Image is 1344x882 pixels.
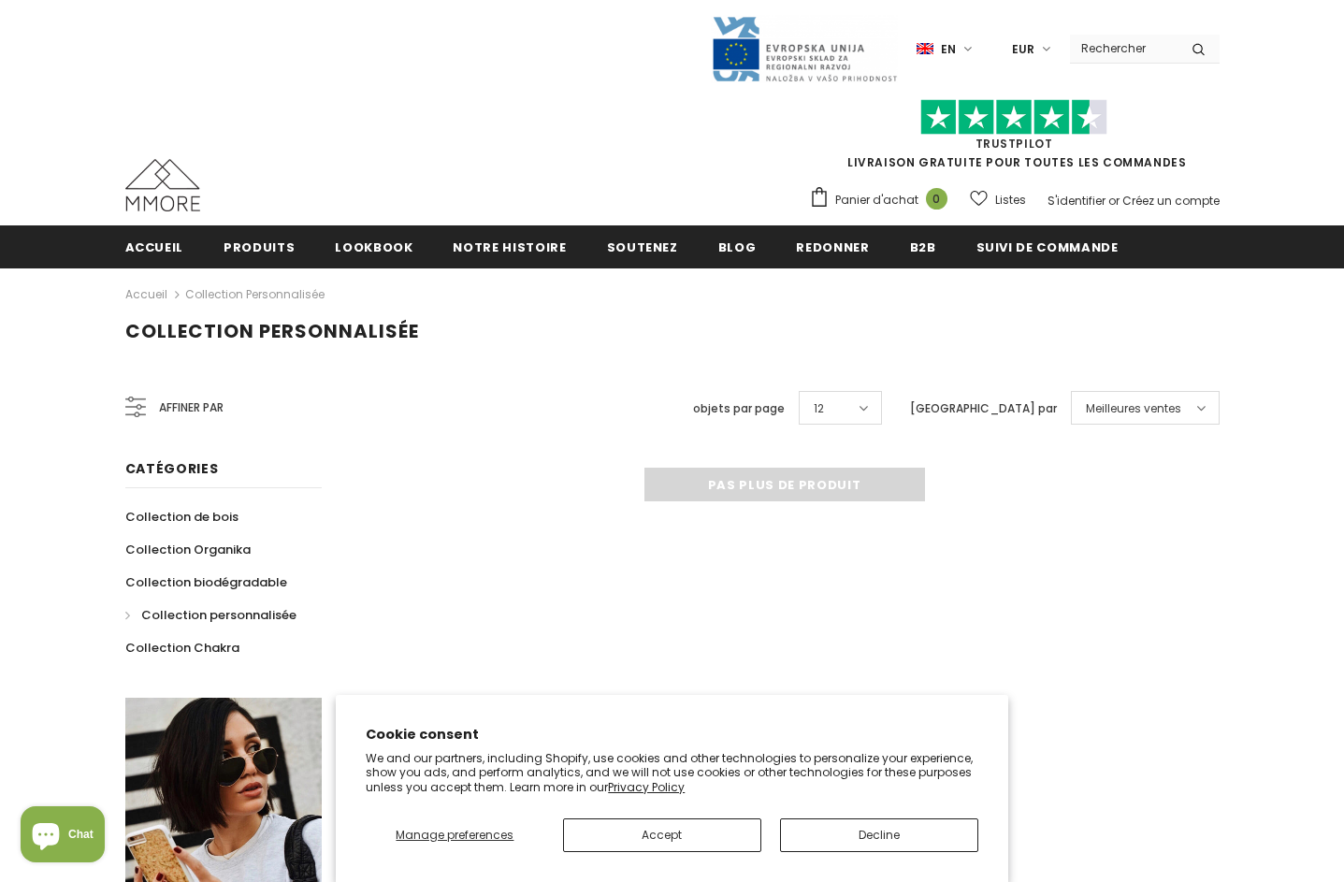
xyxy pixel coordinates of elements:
span: Manage preferences [396,827,513,843]
span: LIVRAISON GRATUITE POUR TOUTES LES COMMANDES [809,108,1220,170]
button: Manage preferences [366,818,543,852]
span: Meilleures ventes [1086,399,1181,418]
a: Panier d'achat 0 [809,186,957,214]
span: Catégories [125,459,219,478]
span: Lookbook [335,239,412,256]
a: Collection personnalisée [125,599,296,631]
p: We and our partners, including Shopify, use cookies and other technologies to personalize your ex... [366,751,978,795]
a: Accueil [125,283,167,306]
a: Accueil [125,225,184,267]
span: Redonner [796,239,869,256]
button: Decline [780,818,978,852]
span: Collection Organika [125,541,251,558]
a: Collection biodégradable [125,566,287,599]
span: Produits [224,239,295,256]
a: Redonner [796,225,869,267]
a: Listes [970,183,1026,216]
span: Suivi de commande [976,239,1119,256]
a: Javni Razpis [711,40,898,56]
span: soutenez [607,239,678,256]
a: Collection Chakra [125,631,239,664]
a: Lookbook [335,225,412,267]
span: 12 [814,399,824,418]
span: Listes [995,191,1026,210]
a: soutenez [607,225,678,267]
span: Collection personnalisée [141,606,296,624]
button: Accept [563,818,761,852]
a: Collection Organika [125,533,251,566]
span: Blog [718,239,757,256]
span: Notre histoire [453,239,566,256]
inbox-online-store-chat: Shopify online store chat [15,806,110,867]
span: or [1108,193,1120,209]
span: Affiner par [159,398,224,418]
a: Privacy Policy [608,779,685,795]
img: Cas MMORE [125,159,200,211]
a: Produits [224,225,295,267]
span: 0 [926,188,947,210]
span: Accueil [125,239,184,256]
label: [GEOGRAPHIC_DATA] par [910,399,1057,418]
a: S'identifier [1048,193,1106,209]
span: Collection Chakra [125,639,239,657]
span: Collection de bois [125,508,238,526]
span: EUR [1012,40,1034,59]
img: i-lang-1.png [917,41,933,57]
a: Notre histoire [453,225,566,267]
a: TrustPilot [975,136,1053,152]
a: Créez un compte [1122,193,1220,209]
a: Suivi de commande [976,225,1119,267]
a: Collection de bois [125,500,238,533]
span: B2B [910,239,936,256]
img: Faites confiance aux étoiles pilotes [920,99,1107,136]
h2: Cookie consent [366,725,978,745]
a: B2B [910,225,936,267]
a: Collection personnalisée [185,286,325,302]
span: Panier d'achat [835,191,918,210]
img: Javni Razpis [711,15,898,83]
input: Search Site [1070,35,1178,62]
span: Collection biodégradable [125,573,287,591]
label: objets par page [693,399,785,418]
span: Collection personnalisée [125,318,419,344]
span: en [941,40,956,59]
a: Blog [718,225,757,267]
